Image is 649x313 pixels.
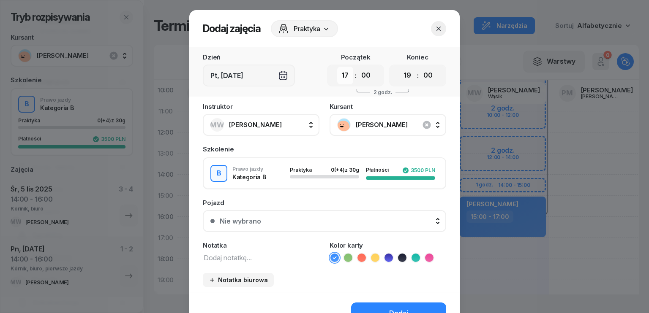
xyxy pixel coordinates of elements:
[402,167,435,174] div: 3500 PLN
[294,24,320,34] span: Praktyka
[203,210,446,232] button: Nie wybrano
[355,70,357,81] div: :
[220,218,261,224] div: Nie wybrano
[229,121,282,129] span: [PERSON_NAME]
[203,22,261,35] h2: Dodaj zajęcia
[331,167,359,173] div: 0 z 30g
[417,70,419,81] div: :
[210,121,224,129] span: MW
[366,167,394,174] div: Płatności
[290,167,312,173] span: Praktyka
[356,119,439,130] span: [PERSON_NAME]
[204,158,445,189] button: BPrawo jazdyKategoria BPraktyka0(+4)z 30gPłatności3500 PLN
[203,273,274,287] button: Notatka biurowa
[209,276,268,283] div: Notatka biurowa
[203,114,319,136] button: MW[PERSON_NAME]
[334,167,345,173] span: (+4)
